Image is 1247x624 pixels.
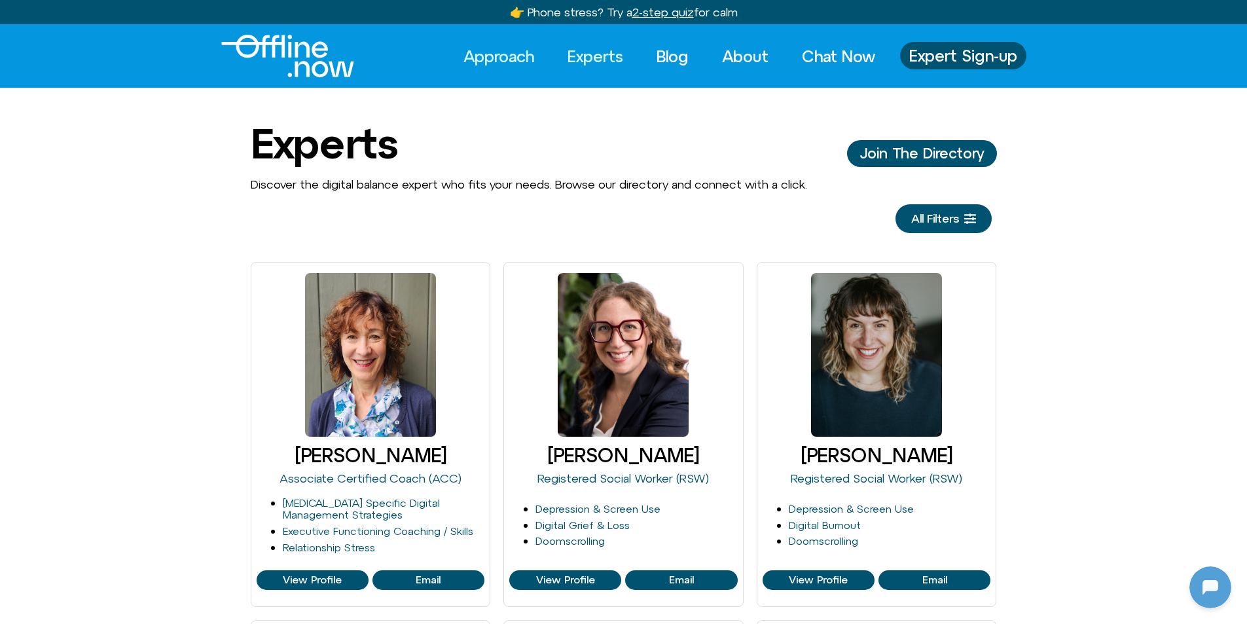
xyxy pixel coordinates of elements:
[535,519,630,531] a: Digital Grief & Loss
[789,519,861,531] a: Digital Burnout
[535,503,660,515] a: Depression & Screen Use
[922,574,947,586] span: Email
[283,525,473,537] a: Executive Functioning Coaching / Skills
[911,212,959,225] span: All Filters
[537,471,709,485] a: Registered Social Worker (RSW)
[791,471,962,485] a: Registered Social Worker (RSW)
[283,497,440,521] a: [MEDICAL_DATA] Specific Digital Management Strategies
[452,42,546,71] a: Approach
[789,574,848,586] span: View Profile
[295,444,446,466] a: [PERSON_NAME]
[860,145,984,161] span: Join The Directory
[900,42,1026,69] a: Expert Sign-up
[763,570,875,590] a: View Profile of Cleo Haber
[221,35,332,77] div: Logo
[251,120,397,166] h1: Experts
[535,535,605,547] a: Doomscrolling
[536,574,595,586] span: View Profile
[221,35,354,77] img: Offline.Now logo in white. Text of the words offline.now with a line going through the "O"
[452,42,887,71] nav: Menu
[416,574,441,586] span: Email
[789,535,858,547] a: Doomscrolling
[878,570,990,590] a: View Profile of Cleo Haber
[283,541,375,553] a: Relationship Stress
[801,444,952,466] a: [PERSON_NAME]
[509,570,621,590] a: View Profile of Blair Wexler-Singer
[547,444,699,466] a: [PERSON_NAME]
[895,204,992,233] a: All Filters
[510,5,738,19] a: 👉 Phone stress? Try a2-step quizfor calm
[257,570,369,590] a: View Profile of Aileen Crowne
[669,574,694,586] span: Email
[790,42,887,71] a: Chat Now
[280,471,461,485] a: Associate Certified Coach (ACC)
[283,574,342,586] span: View Profile
[847,140,997,166] a: Join The Director
[556,42,635,71] a: Experts
[1189,566,1231,608] iframe: Botpress
[909,47,1017,64] span: Expert Sign-up
[372,570,484,590] a: View Profile of Aileen Crowne
[251,177,807,191] span: Discover the digital balance expert who fits your needs. Browse our directory and connect with a ...
[645,42,700,71] a: Blog
[625,570,737,590] a: View Profile of Blair Wexler-Singer
[789,503,914,515] a: Depression & Screen Use
[632,5,694,19] u: 2-step quiz
[710,42,780,71] a: About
